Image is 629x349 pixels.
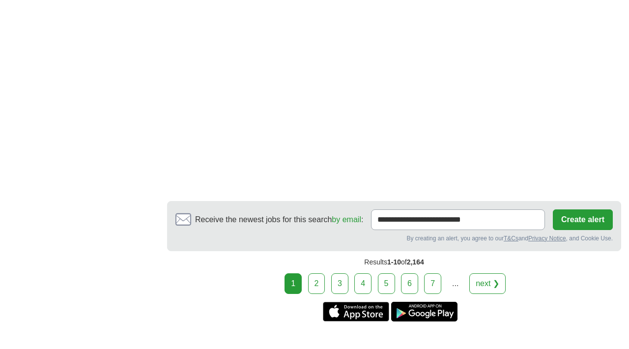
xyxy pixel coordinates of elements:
button: Create alert [553,209,613,230]
a: 4 [354,273,372,294]
a: T&Cs [504,235,518,242]
div: By creating an alert, you agree to our and , and Cookie Use. [175,234,613,243]
a: 2 [308,273,325,294]
a: by email [332,215,361,224]
a: 3 [331,273,348,294]
div: Results of [167,251,621,273]
div: 1 [285,273,302,294]
a: Get the Android app [391,302,457,321]
a: 5 [378,273,395,294]
a: next ❯ [469,273,506,294]
a: 7 [424,273,441,294]
div: ... [446,274,465,293]
span: 2,164 [407,258,424,266]
a: 6 [401,273,418,294]
a: Privacy Notice [528,235,566,242]
a: Get the iPhone app [323,302,389,321]
span: Receive the newest jobs for this search : [195,214,363,226]
span: 1-10 [387,258,401,266]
